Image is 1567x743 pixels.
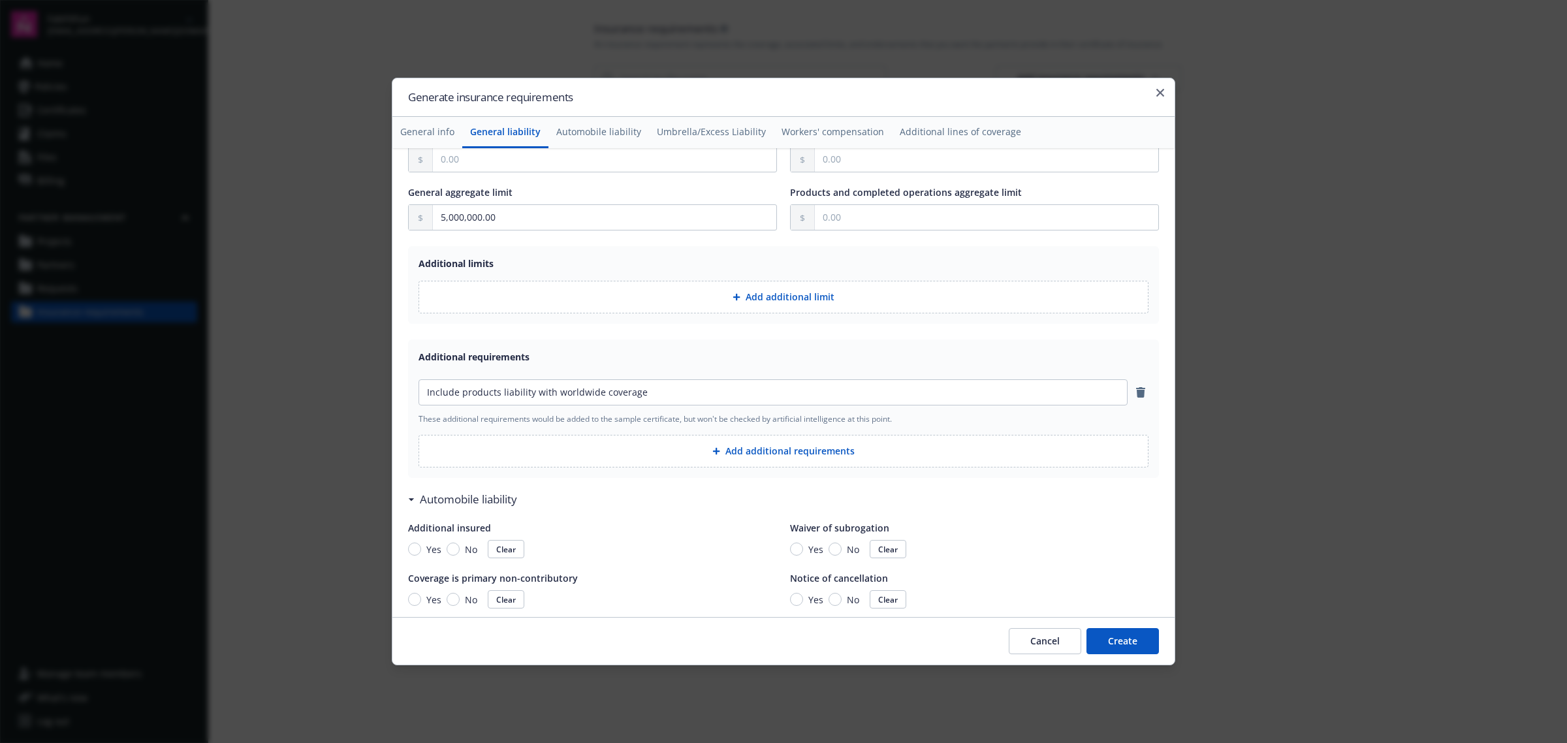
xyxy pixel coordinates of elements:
span: Yes [426,543,441,556]
span: No [465,593,477,607]
input: Yes [408,543,421,556]
span: Waiver of subrogation [790,522,889,534]
button: Cancel [1009,628,1081,654]
span: Yes [808,543,823,556]
input: No [829,543,842,556]
span: No [847,543,859,556]
a: remove [1133,385,1148,400]
h3: Automobile liability [420,491,517,508]
div: Automobile liability [408,491,517,508]
button: Add additional requirements [419,435,1148,467]
span: Products and completed operations aggregate limit [790,186,1022,198]
input: 0.00 [815,147,1158,172]
button: General info [392,117,462,148]
span: Coverage is primary non-contributory [408,572,578,584]
button: Clear [488,590,524,609]
span: No [847,593,859,607]
input: Enter requirement description [419,380,1127,405]
button: Umbrella/Excess Liability [649,117,774,148]
p: These additional requirements would be added to the sample certificate, but won't be checked by a... [419,413,1148,424]
input: No [447,593,460,606]
button: General liability [462,117,548,148]
button: Workers' compensation [774,117,892,148]
span: Yes [808,593,823,607]
input: No [829,593,842,606]
button: Clear [488,540,524,558]
input: 0.00 [815,205,1158,230]
button: Additional lines of coverage [892,117,1029,148]
h4: Additional limits [419,257,1148,270]
h2: Generate insurance requirements [408,89,1159,106]
span: Additional insured [408,522,491,534]
input: No [447,543,460,556]
button: Clear [870,540,906,558]
input: Yes [790,543,803,556]
input: Yes [408,593,421,606]
span: No [465,543,477,556]
button: Clear [870,590,906,609]
input: Yes [790,593,803,606]
input: 0.00 [433,147,776,172]
button: Automobile liability [548,117,649,148]
span: Yes [426,593,441,607]
button: Create [1086,628,1159,654]
input: 0.00 [433,205,776,230]
button: Add additional limit [419,281,1148,313]
span: General aggregate limit [408,186,513,198]
h4: Additional requirements [419,350,1148,364]
span: Notice of cancellation [790,572,888,584]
